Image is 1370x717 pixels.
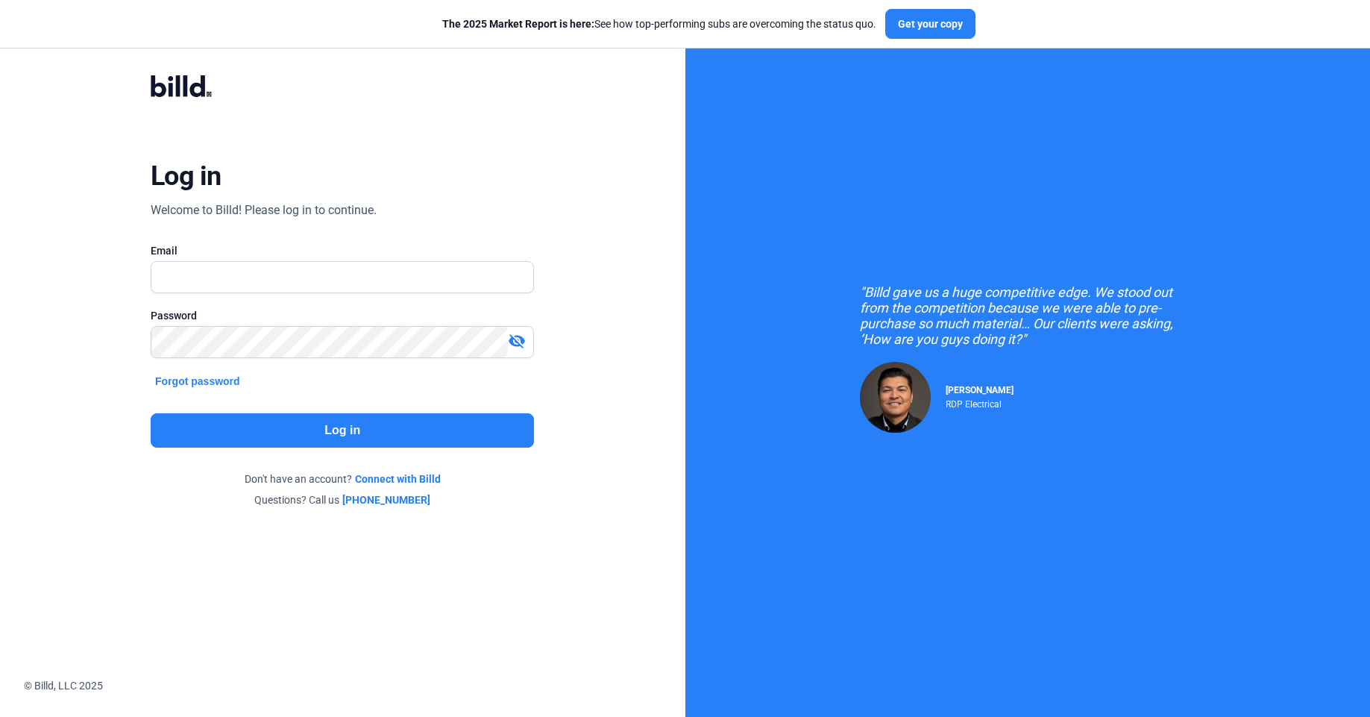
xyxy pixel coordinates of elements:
a: [PHONE_NUMBER] [342,492,430,507]
div: Email [151,243,534,258]
div: Log in [151,160,221,192]
button: Get your copy [885,9,975,39]
div: RDP Electrical [946,395,1014,410]
span: The 2025 Market Report is here: [442,18,594,30]
div: "Billd gave us a huge competitive edge. We stood out from the competition because we were able to... [860,284,1195,347]
button: Log in [151,413,534,448]
span: [PERSON_NAME] [946,385,1014,395]
img: Raul Pacheco [860,362,931,433]
mat-icon: visibility_off [508,332,526,350]
div: See how top-performing subs are overcoming the status quo. [442,16,876,31]
a: Connect with Billd [355,472,441,486]
div: Don't have an account? [151,472,534,486]
button: Forgot password [151,373,245,389]
div: Welcome to Billd! Please log in to continue. [151,201,377,219]
div: Password [151,308,534,323]
div: Questions? Call us [151,492,534,507]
